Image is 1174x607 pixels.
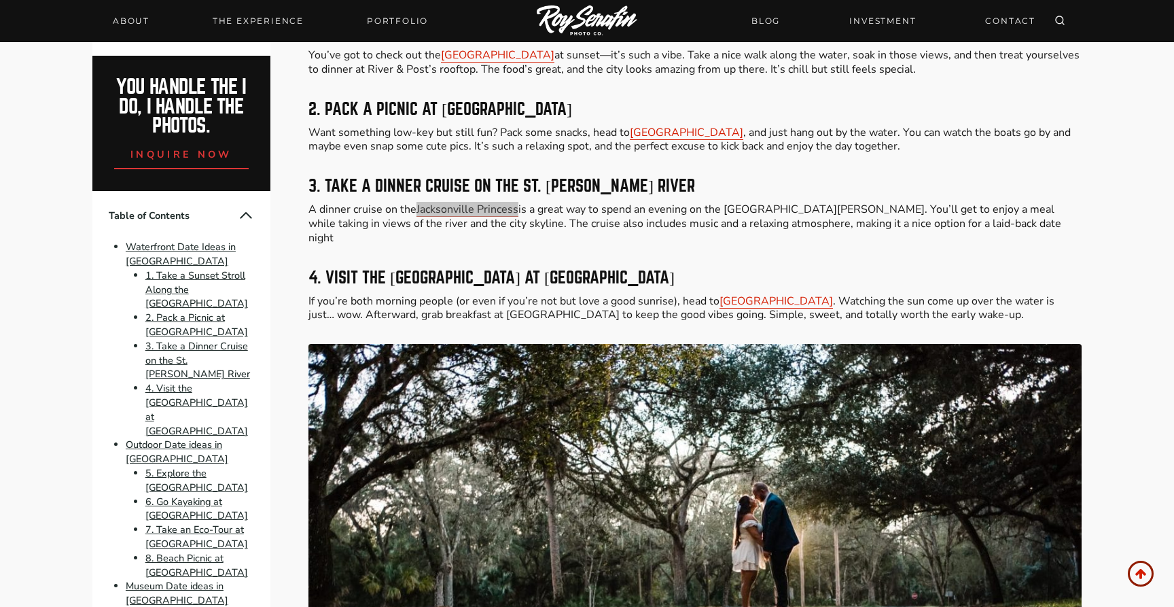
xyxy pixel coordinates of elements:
[145,268,248,311] a: 1. Take a Sunset Stroll Along the [GEOGRAPHIC_DATA]
[743,9,1044,33] nav: Secondary Navigation
[145,311,248,339] a: 2. Pack a Picnic at [GEOGRAPHIC_DATA]
[308,294,1082,323] p: If you’re both morning people (or even if you’re not but love a good sunrise), head to . Watching...
[204,12,312,31] a: THE EXPERIENCE
[359,12,436,31] a: Portfolio
[743,9,788,33] a: BLOG
[1050,12,1069,31] button: View Search Form
[145,523,248,551] a: 7. Take an Eco-Tour at [GEOGRAPHIC_DATA]
[308,101,1082,118] h3: 2. Pack a Picnic at [GEOGRAPHIC_DATA]
[238,207,254,224] button: Collapse Table of Contents
[416,202,518,217] a: Jacksonville Princess
[977,9,1044,33] a: CONTACT
[114,136,249,169] a: inquire now
[308,126,1082,154] p: Want something low-key but still fun? Pack some snacks, head to , and just hang out by the water....
[145,381,248,437] a: 4. Visit the [GEOGRAPHIC_DATA] at [GEOGRAPHIC_DATA]
[537,5,637,37] img: Logo of Roy Serafin Photo Co., featuring stylized text in white on a light background, representi...
[308,270,1082,286] h3: 4. Visit the [GEOGRAPHIC_DATA] at [GEOGRAPHIC_DATA]
[105,12,158,31] a: About
[126,240,236,268] a: Waterfront Date Ideas in [GEOGRAPHIC_DATA]
[105,12,436,31] nav: Primary Navigation
[719,294,833,309] a: [GEOGRAPHIC_DATA]
[145,466,248,494] a: 5. Explore the [GEOGRAPHIC_DATA]
[145,551,248,579] a: 8. Beach Picnic at [GEOGRAPHIC_DATA]
[145,495,248,523] a: 6. Go Kayaking at [GEOGRAPHIC_DATA]
[130,148,232,161] span: inquire now
[308,203,1082,245] p: A dinner cruise on the is a great way to spend an evening on the [GEOGRAPHIC_DATA][PERSON_NAME]. ...
[308,48,1082,77] p: You’ve got to check out the at sunset—it’s such a vibe. Take a nice walk along the water, soak in...
[126,438,228,466] a: Outdoor Date ideas in [GEOGRAPHIC_DATA]
[107,77,256,136] h2: You handle the i do, I handle the photos.
[308,178,1082,194] h3: 3. Take a Dinner Cruise on the St. [PERSON_NAME] River
[1128,561,1154,587] a: Scroll to top
[630,125,743,140] a: [GEOGRAPHIC_DATA]
[441,48,554,63] a: [GEOGRAPHIC_DATA]
[145,339,250,381] a: 3. Take a Dinner Cruise on the St. [PERSON_NAME] River
[109,209,238,223] span: Table of Contents
[841,9,924,33] a: INVESTMENT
